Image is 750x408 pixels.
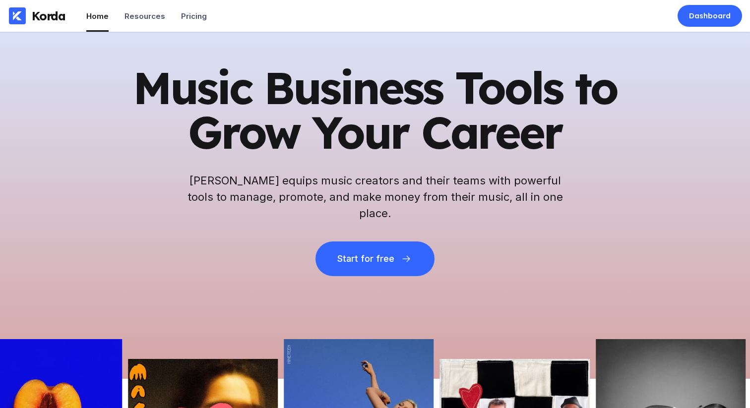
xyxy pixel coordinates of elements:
div: Home [86,11,109,21]
a: Dashboard [678,5,742,27]
div: Dashboard [689,11,731,21]
h2: [PERSON_NAME] equips music creators and their teams with powerful tools to manage, promote, and m... [187,173,563,222]
div: Pricing [181,11,207,21]
button: Start for free [315,241,435,276]
div: Korda [32,8,65,23]
div: Start for free [337,254,394,264]
div: Resources [125,11,165,21]
h1: Music Business Tools to Grow Your Career [132,65,618,155]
